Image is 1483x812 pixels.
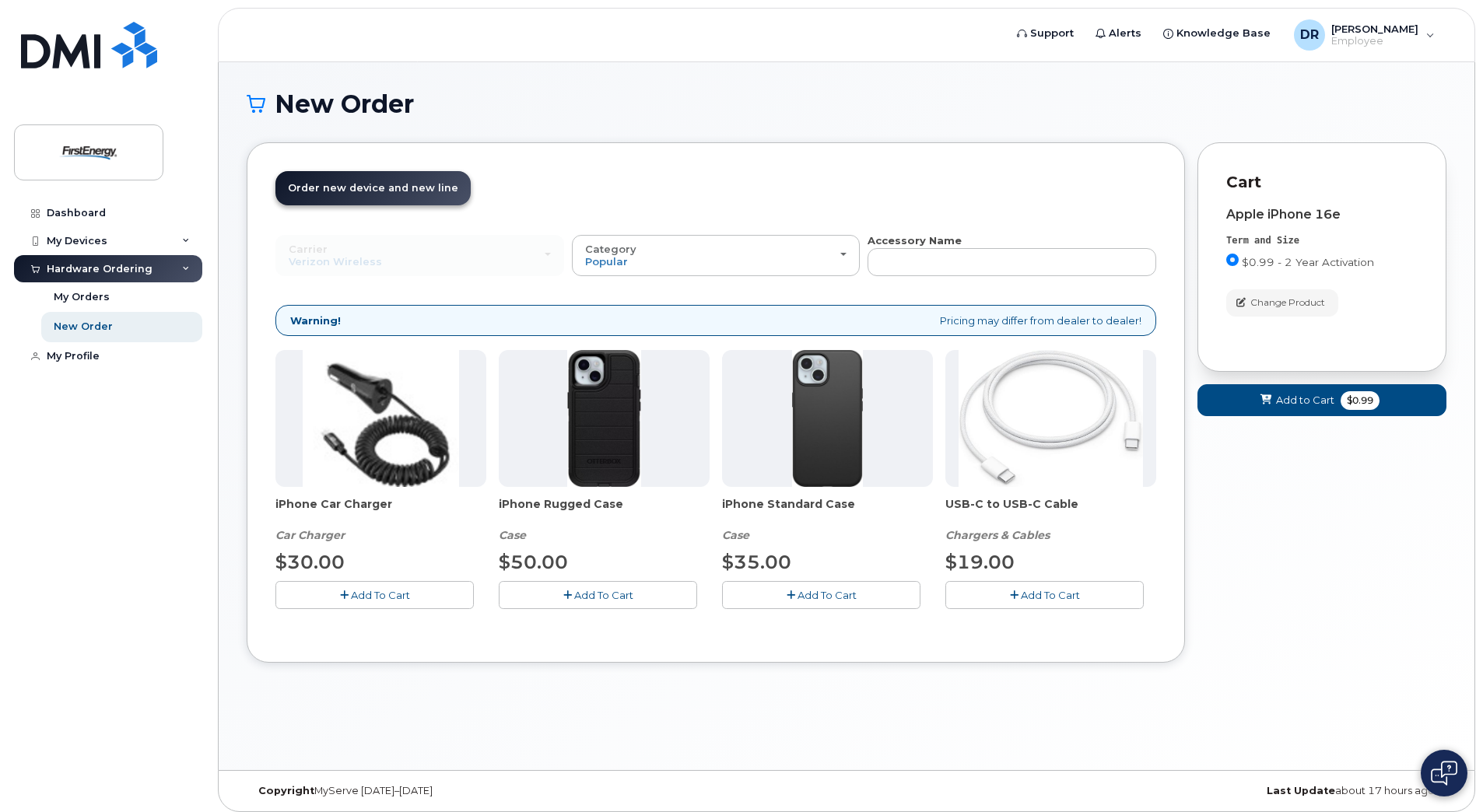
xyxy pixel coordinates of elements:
span: $35.00 [722,551,791,573]
h1: New Order [247,90,1446,117]
button: Add To Cart [275,581,474,608]
strong: Last Update [1267,785,1335,796]
div: USB-C to USB-C Cable [945,496,1156,543]
span: Category [585,243,636,255]
div: Pricing may differ from dealer to dealer! [275,305,1156,337]
button: Add to Cart $0.99 [1197,384,1446,416]
img: Symmetry.jpg [792,350,863,487]
span: Change Product [1250,296,1325,310]
button: Category Popular [572,235,861,275]
span: $0.99 - 2 Year Activation [1242,256,1374,268]
div: Apple iPhone 16e [1226,208,1418,222]
span: Popular [585,255,628,268]
em: Chargers & Cables [945,528,1050,542]
em: Car Charger [275,528,345,542]
div: Term and Size [1226,234,1418,247]
span: $50.00 [499,551,568,573]
p: Cart [1226,171,1418,194]
img: USB-C.jpg [959,350,1143,487]
div: about 17 hours ago [1047,785,1446,797]
button: Add To Cart [722,581,920,608]
button: Change Product [1226,289,1338,317]
span: Add To Cart [351,589,410,601]
span: Add To Cart [798,589,857,601]
strong: Warning! [290,313,341,328]
input: $0.99 - 2 Year Activation [1226,254,1239,266]
em: Case [722,528,749,542]
span: Add To Cart [574,589,633,601]
span: Order new device and new line [288,182,458,194]
span: iPhone Car Charger [275,496,486,527]
button: Add To Cart [945,581,1144,608]
span: Add To Cart [1021,589,1080,601]
span: iPhone Rugged Case [499,496,710,527]
strong: Copyright [258,785,314,796]
span: USB-C to USB-C Cable [945,496,1156,527]
span: $19.00 [945,551,1015,573]
span: $0.99 [1341,391,1380,410]
em: Case [499,528,526,542]
div: iPhone Standard Case [722,496,933,543]
img: Defender.jpg [567,350,641,487]
button: Add To Cart [499,581,697,608]
span: Add to Cart [1276,393,1334,408]
div: iPhone Rugged Case [499,496,710,543]
img: iphonesecg.jpg [303,350,459,487]
div: MyServe [DATE]–[DATE] [247,785,647,797]
span: $30.00 [275,551,345,573]
div: iPhone Car Charger [275,496,486,543]
img: Open chat [1431,761,1457,786]
strong: Accessory Name [868,234,962,247]
span: iPhone Standard Case [722,496,933,527]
